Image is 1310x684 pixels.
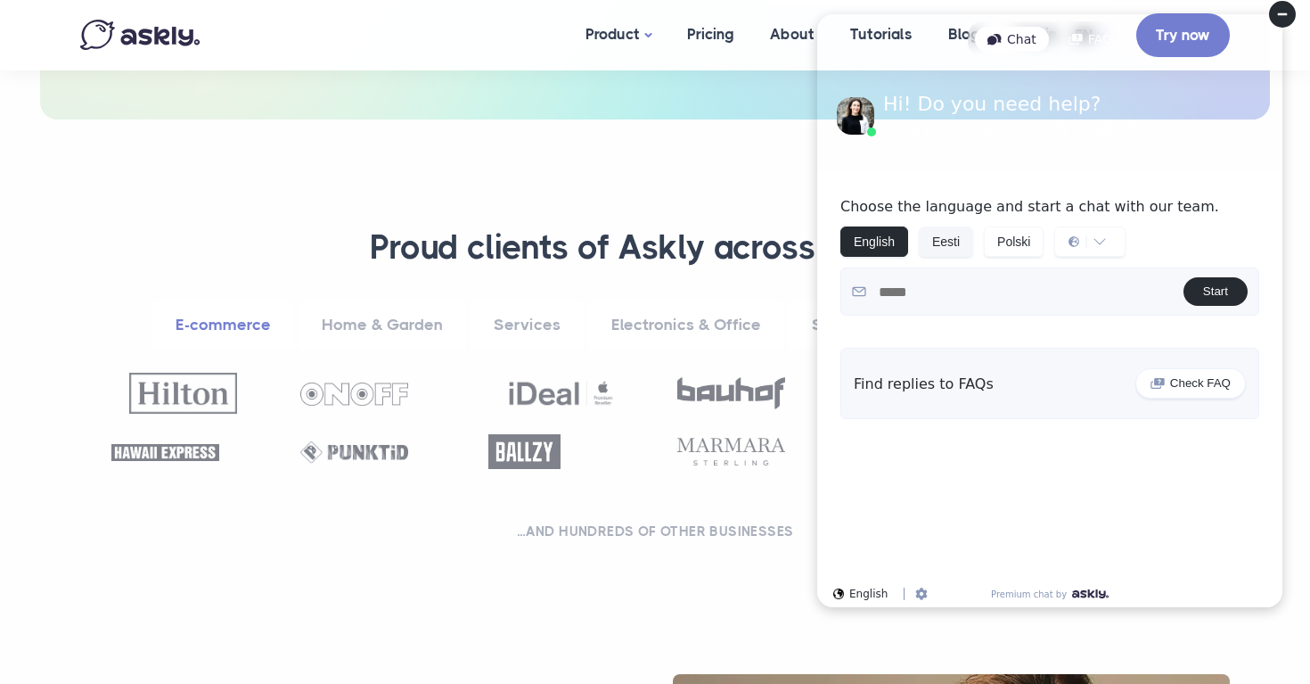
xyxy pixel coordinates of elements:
img: Ideal [507,373,615,414]
a: Electronics & Office [588,301,784,350]
div: We reply now | 9:00 AM - 5:00 PM [80,123,336,137]
img: email.svg [49,284,63,299]
a: E-commerce [152,301,294,350]
h2: ...and hundreds of other businesses [102,523,1208,540]
img: Site logo [34,88,71,144]
a: Home & Garden [299,301,466,350]
img: Askly [269,589,306,598]
button: English [37,227,105,257]
p: Choose the language and start a chat with our team. [37,198,456,216]
h3: Proud clients of Askly across sectors [102,227,1208,269]
a: Services [471,301,584,350]
div: FAQ [253,27,322,52]
img: Punktid [300,441,408,464]
div: Hi! Do you need help? [80,95,336,114]
div: Find replies to FAQs [51,375,191,392]
a: Premium chat by [183,588,311,601]
div: Chat [172,27,246,52]
img: Marmara Sterling [677,438,785,466]
button: Polski [181,227,241,257]
button: Eesti [116,227,170,257]
img: OnOff [300,383,408,406]
div: English [30,588,85,600]
img: Bauhof [677,377,785,409]
a: Sport & Hobby [789,301,945,350]
button: Start [381,277,445,306]
img: Ballzy [488,434,561,469]
img: Askly [80,20,200,50]
img: Hawaii Express [111,444,219,461]
img: Hilton [129,373,237,413]
button: Check FAQ [332,368,443,399]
